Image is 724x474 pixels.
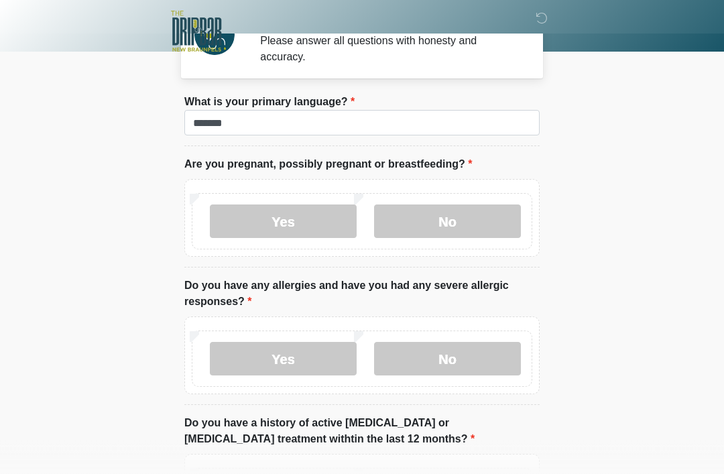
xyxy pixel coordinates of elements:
label: Do you have any allergies and have you had any severe allergic responses? [184,278,540,310]
label: What is your primary language? [184,95,355,111]
img: The DRIPBaR - New Braunfels Logo [171,10,222,54]
label: Are you pregnant, possibly pregnant or breastfeeding? [184,157,472,173]
label: Yes [210,205,357,239]
label: No [374,205,521,239]
label: Yes [210,343,357,376]
label: Do you have a history of active [MEDICAL_DATA] or [MEDICAL_DATA] treatment withtin the last 12 mo... [184,416,540,448]
label: No [374,343,521,376]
